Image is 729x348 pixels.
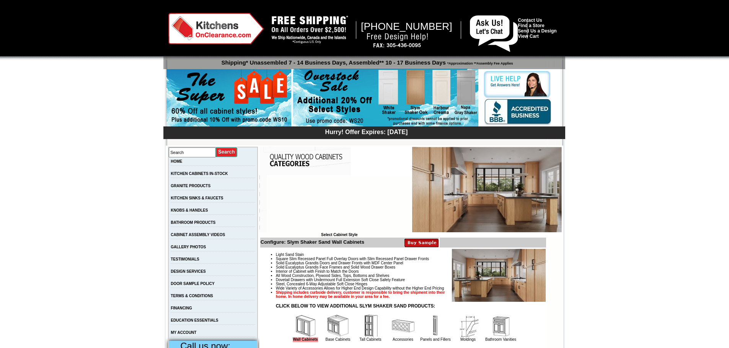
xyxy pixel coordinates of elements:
[261,239,364,245] b: Configure: Slym Shaker Sand Wall Cabinets
[518,28,556,34] a: Send Us a Design
[171,184,210,188] a: GRANITE PRODUCTS
[276,278,405,282] span: Dovetail Drawers with Undermount Full Extension Soft Close Safety Feature
[171,233,225,237] a: CABINET ASSEMBLY VIDEOS
[424,314,447,337] img: Panels and Fillers
[171,208,208,212] a: KNOBS & HANDLES
[294,314,317,337] img: Wall Cabinets
[293,337,318,342] a: Wall Cabinets
[489,314,512,337] img: Bathroom Vanities
[393,337,413,342] a: Accessories
[171,318,218,322] a: EDUCATION ESSENTIALS
[276,290,445,299] strong: Shipping includes curbside delivery, customer is responsible to bring the shipment into their hom...
[267,175,412,233] iframe: Browser incompatible
[171,220,215,225] a: BATHROOM PRODUCTS
[446,60,513,65] span: *Approximation **Assembly Fee Applies
[171,330,196,335] a: MY ACCOUNT
[171,196,223,200] a: KITCHEN SINKS & FAUCETS
[167,56,565,66] p: Shipping* Unassembled 7 - 14 Business Days, Assembled** 10 - 17 Business Days
[276,265,395,269] span: Solid Eucalyptus Grandis Face Frames and Solid Wood Drawer Boxes
[359,337,381,342] a: Tall Cabinets
[412,147,562,232] img: Slym Shaker Sand
[420,337,450,342] a: Panels and Fillers
[171,269,206,274] a: DESIGN SERVICES
[171,245,206,249] a: GALLERY PHOTOS
[518,34,538,39] a: View Cart
[326,314,349,337] img: Base Cabinets
[457,314,479,337] img: Moldings
[171,172,228,176] a: KITCHEN CABINETS IN-STOCK
[171,159,182,163] a: HOME
[171,257,199,261] a: TESTIMONIALS
[452,249,546,302] img: Product Image
[391,314,414,337] img: Accessories
[325,337,350,342] a: Base Cabinets
[171,294,213,298] a: TERMS & CONDITIONS
[276,257,429,261] span: Square Slim Recessed Panel Full Overlay Doors with Slim Recessed Panel Drawer Fronts
[460,337,476,342] a: Moldings
[276,282,367,286] span: Steel, Concealed 6-Way Adjustable Soft Close Hinges
[171,306,192,310] a: FINANCING
[321,233,358,237] b: Select Cabinet Style
[168,13,264,44] img: Kitchens on Clearance Logo
[276,286,444,290] span: Wide Variety of Accessories Allows for Higher End Design Capability without the Higher End Pricing
[276,303,435,309] strong: CLICK BELOW TO VIEW ADDITIONAL SLYM SHAKER SAND PRODUCTS:
[171,282,214,286] a: DOOR SAMPLE POLICY
[361,21,452,32] span: [PHONE_NUMBER]
[276,261,403,265] span: Solid Eucalyptus Grandis Doors and Drawer Fronts with MDF Center Panel
[276,274,389,278] span: All Wood Construction, Plywood Sides, Tops, Bottoms and Shelves
[167,128,565,136] div: Hurry! Offer Expires: [DATE]
[216,147,238,157] input: Submit
[518,23,544,28] a: Find a Store
[276,269,359,274] span: Interior of Cabinet with Finish to Match the Doors
[276,253,304,257] span: Light Sand Stain
[485,337,516,342] a: Bathroom Vanities
[518,18,542,23] a: Contact Us
[359,314,382,337] img: Tall Cabinets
